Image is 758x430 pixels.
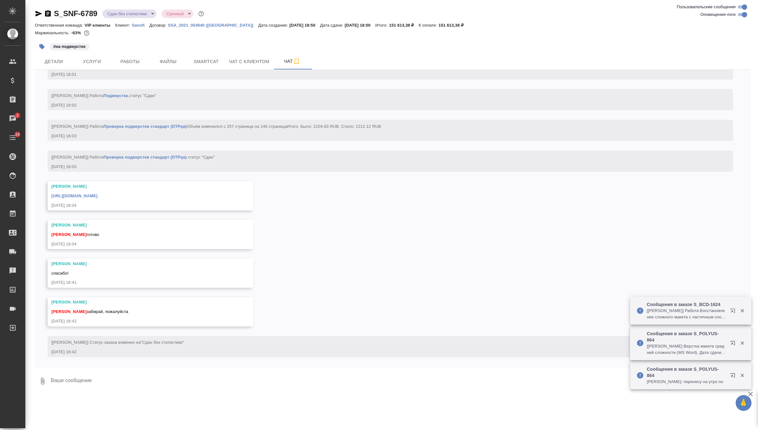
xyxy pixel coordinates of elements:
[389,23,419,28] p: 151 613,38 ₽
[647,330,726,343] p: Сообщения в заказе S_POLYUS-864
[53,43,86,50] p: #на подверстке
[168,23,258,28] p: SSA_2021_054940 ([GEOGRAPHIC_DATA])
[647,308,726,320] p: [[PERSON_NAME]] Работа Восстановление сложного макета с частичным соответствием оформлению оригин...
[647,379,726,385] p: [PERSON_NAME]: перенесу на утро пн
[141,340,184,345] span: "Сдан без статистики"
[35,30,71,35] p: Маржинальность:
[82,29,91,37] button: 206403.99 RUB;
[35,10,43,17] button: Скопировать ссылку для ЯМессенджера
[701,11,736,18] span: Оповещения-логи
[85,23,115,28] p: VIP клиенты
[287,124,381,129] span: Итого. Было: 2104.83 RUB. Стало: 1212.12 RUB
[54,9,97,18] a: S_SNF-6789
[51,222,231,228] div: [PERSON_NAME]
[727,337,742,352] button: Открыть в новой вкладке
[2,130,24,146] a: 14
[115,23,132,28] p: Клиент:
[39,58,69,66] span: Детали
[153,58,183,66] span: Файлы
[168,22,258,28] a: SSA_2021_054940 ([GEOGRAPHIC_DATA])
[647,343,726,356] p: [[PERSON_NAME] Верстка макета средней сложности (MS Word). Дата сдачи изменилась с "[DATE] 6:00 P...
[71,30,82,35] p: -63%
[51,93,156,98] span: [[PERSON_NAME]] Работа .
[161,10,193,18] div: Сдан без статистики
[12,112,22,119] span: 2
[51,133,711,139] div: [DATE] 18:03
[102,10,156,18] div: Сдан без статистики
[51,71,711,78] div: [DATE] 18:01
[320,23,345,28] p: Дата сдачи:
[51,164,711,170] div: [DATE] 18:03
[115,58,145,66] span: Работы
[677,4,736,10] span: Пользовательские сообщения
[2,111,24,127] a: 2
[197,10,205,18] button: Доп статусы указывают на важность/срочность заказа
[132,22,149,28] a: Sanofi
[51,232,99,237] span: готово
[419,23,439,28] p: К оплате:
[736,340,749,346] button: Закрыть
[647,301,726,308] p: Сообщения в заказе S_BCD-1624
[165,11,186,16] button: Срочный
[77,58,107,66] span: Услуги
[51,299,231,306] div: [PERSON_NAME]
[51,318,231,325] div: [DATE] 18:42
[103,155,187,160] a: Проверка подверстки стандарт (DTPqa)
[51,340,184,345] span: [[PERSON_NAME]] Статус заказа изменен на
[51,309,128,314] span: забирай, пожалуйста
[35,40,49,54] button: Добавить тэг
[293,58,300,65] svg: Подписаться
[647,366,726,379] p: Сообщения в заказе S_POLYUS-864
[736,308,749,314] button: Закрыть
[11,131,23,138] span: 14
[49,43,90,49] span: на подверстке
[51,202,231,209] div: [DATE] 18:04
[277,57,307,65] span: Чат
[51,232,87,237] span: [PERSON_NAME]
[35,23,85,28] p: Ответственная команда:
[106,11,149,16] button: Сдан без статистики
[727,304,742,320] button: Открыть в новой вкладке
[736,373,749,378] button: Закрыть
[229,58,269,66] span: Чат с клиентом
[149,23,168,28] p: Договор:
[51,271,69,276] span: спасибо!
[44,10,52,17] button: Скопировать ссылку
[188,155,215,160] span: статус "Сдан"
[51,349,711,355] div: [DATE] 18:42
[132,23,149,28] p: Sanofi
[375,23,389,28] p: Итого:
[289,23,320,28] p: [DATE] 18:50
[51,280,231,286] div: [DATE] 18:41
[51,155,215,160] span: [[PERSON_NAME]] Работа .
[258,23,289,28] p: Дата создания:
[439,23,468,28] p: 151 613,38 ₽
[51,102,711,108] div: [DATE] 18:02
[51,241,231,247] div: [DATE] 18:04
[51,183,231,190] div: [PERSON_NAME]
[727,369,742,384] button: Открыть в новой вкладке
[345,23,375,28] p: [DATE] 18:00
[51,261,231,267] div: [PERSON_NAME]
[51,124,381,129] span: [[PERSON_NAME]] Работа Объём изменился с 257 страница на 148 страница
[51,309,87,314] span: [PERSON_NAME]
[103,93,128,98] a: Подверстка
[103,124,187,129] a: Проверка подверстки стандарт (DTPqa)
[191,58,221,66] span: Smartcat
[129,93,156,98] span: статус "Сдан"
[51,193,97,198] a: [URL][DOMAIN_NAME]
